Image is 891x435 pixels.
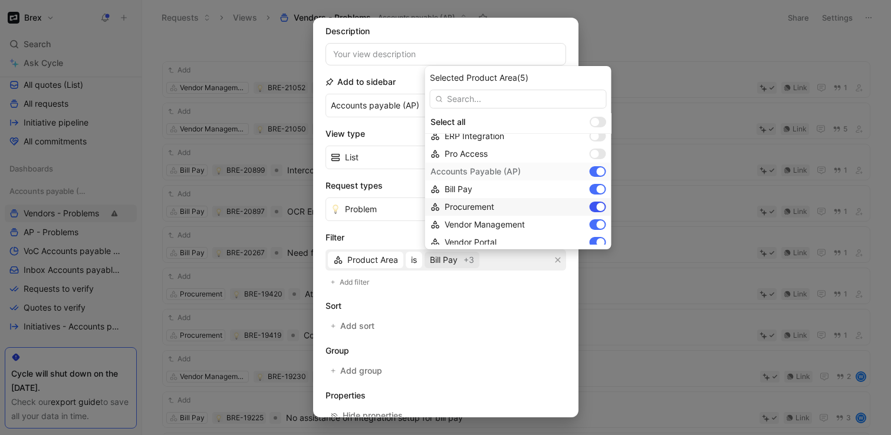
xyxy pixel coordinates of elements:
[445,131,504,141] span: ERP Integration
[445,149,488,159] span: Pro Access
[430,115,585,129] div: Select all
[445,184,472,194] span: Bill Pay
[445,237,497,247] span: Vendor Portal
[430,164,585,179] div: Accounts Payable (AP)
[445,219,525,229] span: Vendor Management
[445,202,494,212] span: Procurement
[430,71,607,85] div: Selected Product Area (5)
[430,90,607,108] input: Search...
